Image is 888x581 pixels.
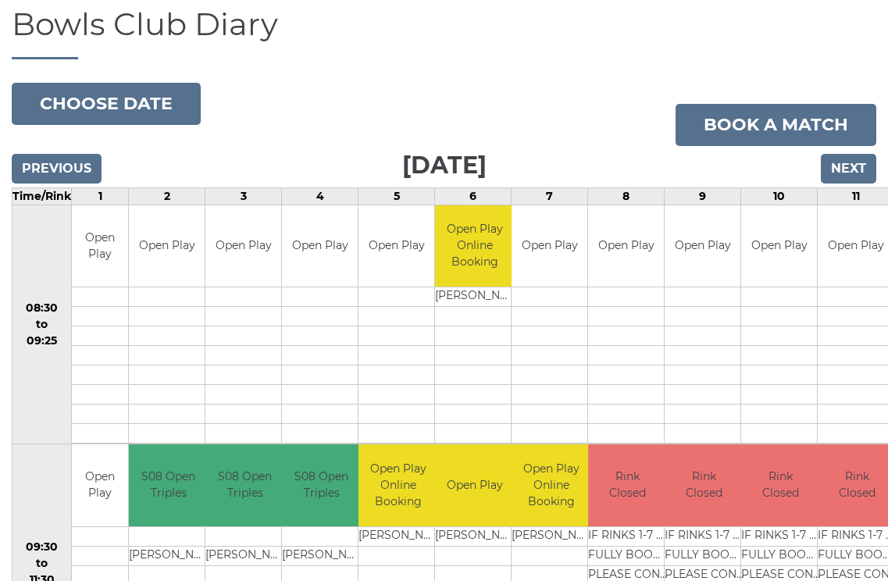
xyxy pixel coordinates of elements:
td: Time/Rink [12,187,72,205]
td: Open Play [512,205,587,287]
td: [PERSON_NAME] [435,287,514,307]
td: 2 [129,187,205,205]
td: FULLY BOOKED [741,546,820,565]
td: [PERSON_NAME] [205,546,284,565]
td: 4 [282,187,358,205]
td: 6 [435,187,512,205]
td: FULLY BOOKED [665,546,744,565]
td: Open Play [435,444,514,526]
td: [PERSON_NAME] [512,526,590,546]
td: 3 [205,187,282,205]
a: Book a match [676,104,876,146]
td: Open Play [72,444,128,526]
td: FULLY BOOKED [588,546,667,565]
td: 10 [741,187,818,205]
td: [PERSON_NAME] [358,526,437,546]
td: S08 Open Triples [282,444,361,526]
td: [PERSON_NAME] [129,546,208,565]
button: Choose date [12,83,201,125]
td: Open Play [588,205,664,287]
td: Open Play [72,205,128,287]
td: 1 [72,187,129,205]
td: Open Play [129,205,205,287]
td: Open Play [358,205,434,287]
td: 7 [512,187,588,205]
td: Open Play [665,205,740,287]
input: Previous [12,154,102,184]
td: S08 Open Triples [205,444,284,526]
td: Rink Closed [665,444,744,526]
td: [PERSON_NAME] [282,546,361,565]
td: Open Play Online Booking [512,444,590,526]
input: Next [821,154,876,184]
td: Open Play [205,205,281,287]
td: Open Play Online Booking [435,205,514,287]
td: IF RINKS 1-7 ARE [588,526,667,546]
td: 5 [358,187,435,205]
td: S08 Open Triples [129,444,208,526]
td: Open Play [282,205,358,287]
td: Open Play Online Booking [358,444,437,526]
h1: Bowls Club Diary [12,7,876,59]
td: 08:30 to 09:25 [12,205,72,444]
td: Rink Closed [741,444,820,526]
td: 9 [665,187,741,205]
td: 8 [588,187,665,205]
td: IF RINKS 1-7 ARE [665,526,744,546]
td: [PERSON_NAME] [435,526,514,546]
td: Rink Closed [588,444,667,526]
td: IF RINKS 1-7 ARE [741,526,820,546]
td: Open Play [741,205,817,287]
